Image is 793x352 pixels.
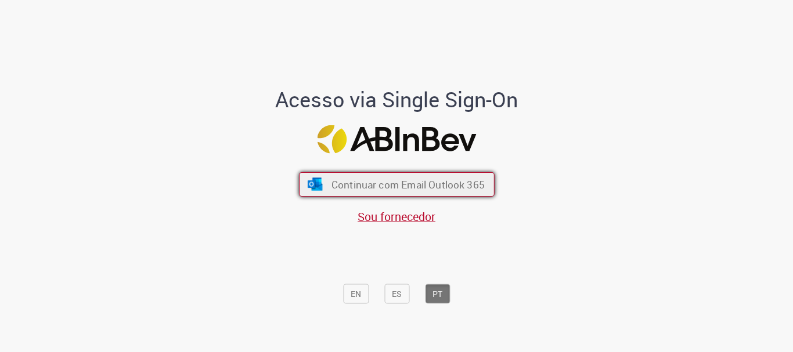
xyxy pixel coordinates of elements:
img: Logo ABInBev [317,125,476,154]
img: ícone Azure/Microsoft 360 [307,178,323,191]
button: ES [384,284,409,304]
a: Sou fornecedor [358,209,435,224]
button: EN [343,284,369,304]
h1: Acesso via Single Sign-On [236,88,558,111]
button: ícone Azure/Microsoft 360 Continuar com Email Outlook 365 [299,172,495,197]
button: PT [425,284,450,304]
span: Continuar com Email Outlook 365 [331,178,484,191]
